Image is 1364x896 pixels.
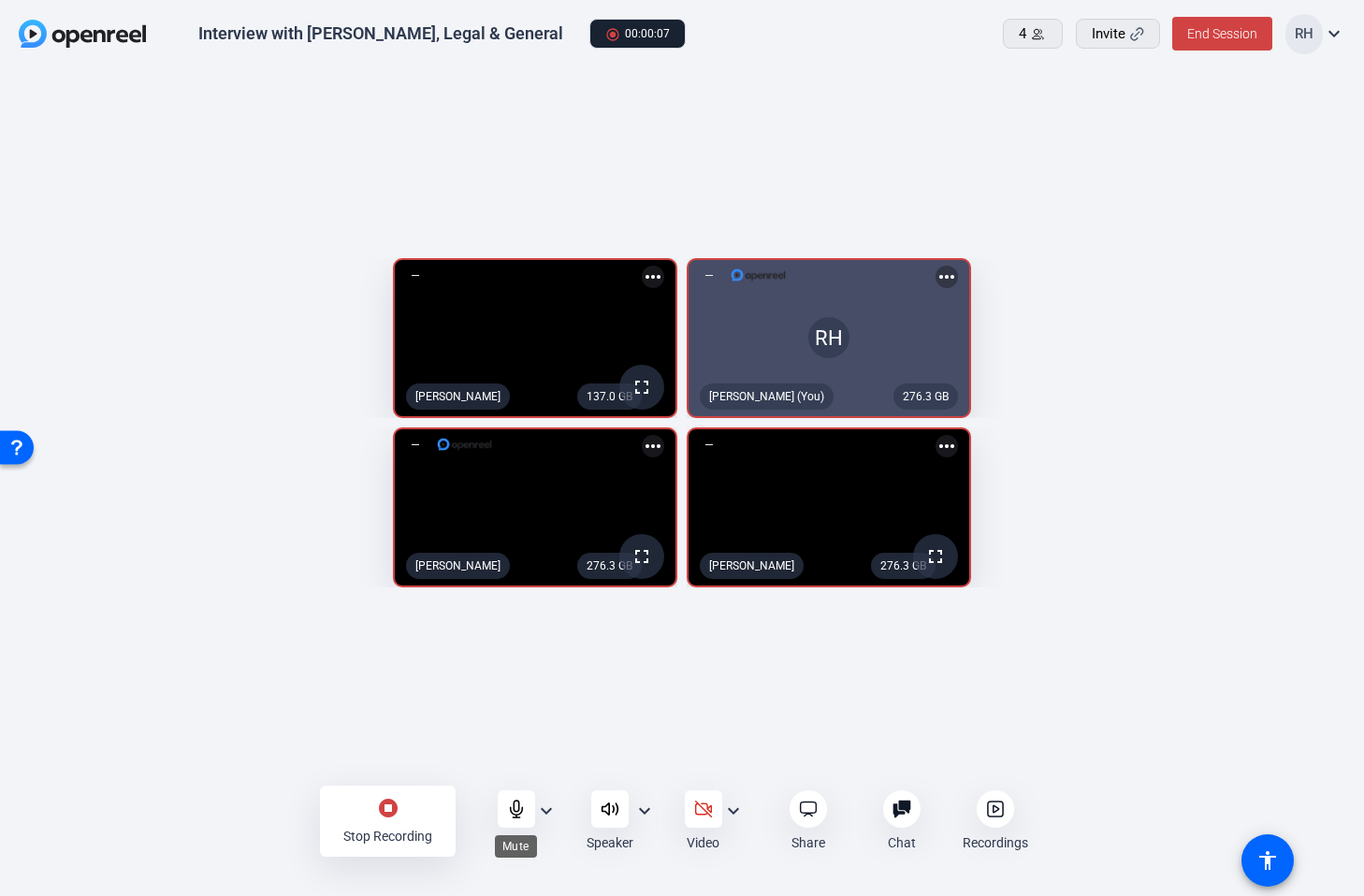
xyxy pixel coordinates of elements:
button: Invite [1076,19,1160,49]
mat-icon: expand_more [633,800,656,822]
mat-icon: expand_more [1323,22,1345,45]
div: RH [1285,14,1323,54]
span: 4 [1019,23,1026,45]
mat-icon: more_horiz [642,266,664,288]
mat-icon: accessibility [1256,849,1279,872]
div: Chat [888,833,916,852]
span: Invite [1092,23,1125,45]
img: OpenReel logo [19,20,146,48]
div: Video [687,833,719,852]
div: RH [808,317,849,358]
mat-icon: more_horiz [936,435,958,457]
mat-icon: fullscreen [924,545,947,568]
div: 276.3 GB [871,553,936,579]
mat-icon: fullscreen [631,376,653,398]
mat-icon: fullscreen [631,545,653,568]
img: logo [436,435,493,454]
mat-icon: stop_circle [377,797,399,819]
mat-icon: expand_more [722,800,745,822]
button: 4 [1003,19,1063,49]
mat-icon: expand_more [535,800,558,822]
div: Mute [495,835,537,858]
mat-icon: more_horiz [642,435,664,457]
div: 137.0 GB [577,383,642,410]
div: [PERSON_NAME] [406,553,510,579]
div: Recordings [963,833,1028,852]
div: [PERSON_NAME] [700,553,804,579]
div: [PERSON_NAME] [406,383,510,410]
div: Speaker [587,833,633,852]
img: logo [730,266,787,284]
button: End Session [1172,17,1272,51]
div: [PERSON_NAME] (You) [700,383,834,410]
div: Share [791,833,825,852]
mat-icon: more_horiz [936,266,958,288]
span: End Session [1187,26,1257,41]
div: Interview with [PERSON_NAME], Legal & General [198,22,563,45]
div: 276.3 GB [577,553,642,579]
div: Stop Recording [343,827,432,845]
